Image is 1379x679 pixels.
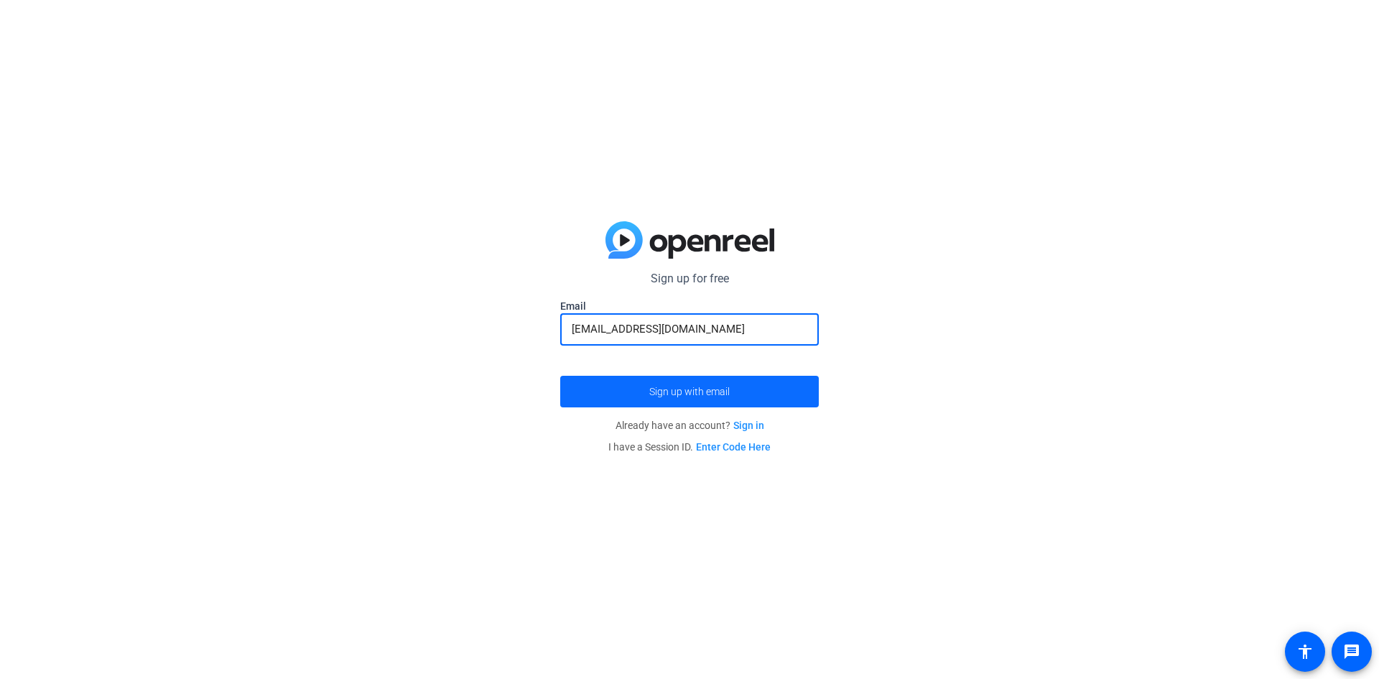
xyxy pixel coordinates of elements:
label: Email [560,299,819,313]
img: blue-gradient.svg [605,221,774,259]
mat-icon: message [1343,643,1360,660]
input: Enter Email Address [572,320,807,338]
a: Enter Code Here [696,441,771,453]
p: Sign up for free [560,270,819,287]
span: I have a Session ID. [608,441,771,453]
button: Sign up with email [560,376,819,407]
mat-icon: accessibility [1296,643,1314,660]
a: Sign in [733,420,764,431]
span: Already have an account? [616,420,764,431]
